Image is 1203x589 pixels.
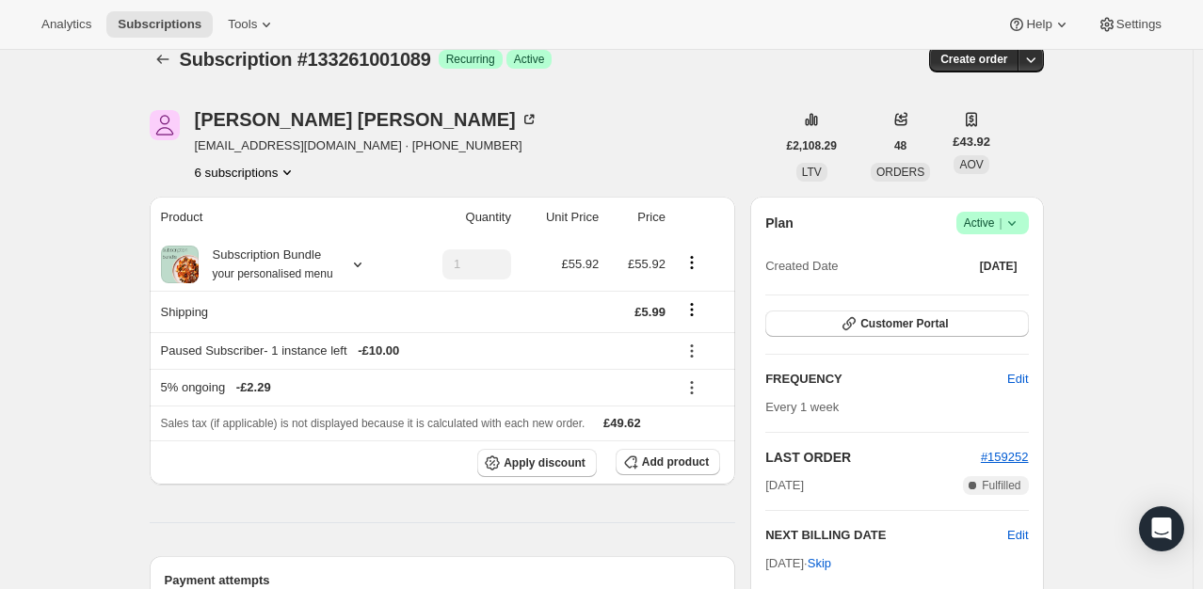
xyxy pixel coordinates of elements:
[41,17,91,32] span: Analytics
[514,52,545,67] span: Active
[561,257,599,271] span: £55.92
[118,17,201,32] span: Subscriptions
[982,478,1020,493] span: Fulfilled
[1139,506,1184,551] div: Open Intercom Messenger
[604,197,671,238] th: Price
[765,257,838,276] span: Created Date
[802,166,822,179] span: LTV
[964,214,1021,232] span: Active
[634,305,666,319] span: £5.99
[150,291,408,332] th: Shipping
[213,267,333,280] small: your personalised menu
[358,342,399,360] span: - £10.00
[1086,11,1173,38] button: Settings
[1116,17,1162,32] span: Settings
[603,416,641,430] span: £49.62
[477,449,597,477] button: Apply discount
[969,253,1029,279] button: [DATE]
[876,166,924,179] span: ORDERS
[150,110,180,140] span: Patricia Mason
[940,52,1007,67] span: Create order
[408,197,517,238] th: Quantity
[1007,370,1028,389] span: Edit
[161,246,199,283] img: product img
[161,417,585,430] span: Sales tax (if applicable) is not displayed because it is calculated with each new order.
[765,556,831,570] span: [DATE] ·
[30,11,103,38] button: Analytics
[953,133,990,151] span: £43.92
[1026,17,1051,32] span: Help
[996,11,1082,38] button: Help
[765,448,981,467] h2: LAST ORDER
[150,46,176,72] button: Subscriptions
[195,163,297,182] button: Product actions
[677,252,707,273] button: Product actions
[894,138,906,153] span: 48
[199,246,333,283] div: Subscription Bundle
[161,378,666,397] div: 5% ongoing
[929,46,1019,72] button: Create order
[195,110,538,129] div: [PERSON_NAME] [PERSON_NAME]
[765,214,794,232] h2: Plan
[504,455,585,470] span: Apply discount
[195,136,538,155] span: [EMAIL_ADDRESS][DOMAIN_NAME] · [PHONE_NUMBER]
[628,257,666,271] span: £55.92
[883,133,918,159] button: 48
[765,310,1028,337] button: Customer Portal
[642,454,709,470] span: Add product
[999,215,1002,231] span: |
[616,449,720,475] button: Add product
[765,476,804,495] span: [DATE]
[517,197,604,238] th: Unit Price
[236,378,271,397] span: - £2.29
[765,370,1007,389] h2: FREQUENCY
[860,316,948,331] span: Customer Portal
[446,52,495,67] span: Recurring
[765,526,1007,545] h2: NEXT BILLING DATE
[981,448,1029,467] button: #159252
[150,197,408,238] th: Product
[787,138,837,153] span: £2,108.29
[765,400,839,414] span: Every 1 week
[796,549,842,579] button: Skip
[980,259,1018,274] span: [DATE]
[776,133,848,159] button: £2,108.29
[808,554,831,573] span: Skip
[228,17,257,32] span: Tools
[106,11,213,38] button: Subscriptions
[996,364,1039,394] button: Edit
[161,342,666,360] div: Paused Subscriber - 1 instance left
[180,49,431,70] span: Subscription #133261001089
[981,450,1029,464] a: #159252
[217,11,287,38] button: Tools
[677,299,707,320] button: Shipping actions
[1007,526,1028,545] button: Edit
[959,158,983,171] span: AOV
